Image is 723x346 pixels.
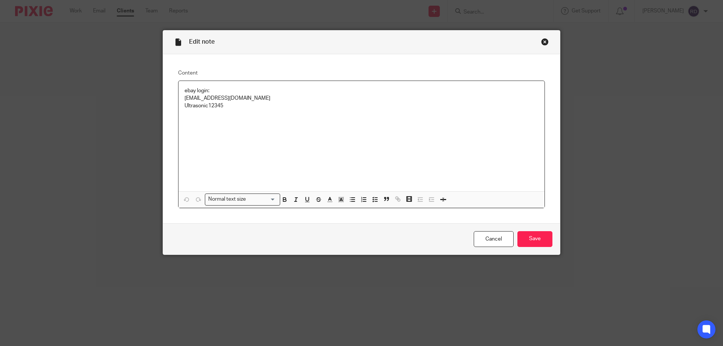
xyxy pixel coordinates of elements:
[517,231,552,247] input: Save
[249,195,276,203] input: Search for option
[541,38,549,46] div: Close this dialog window
[185,95,538,102] p: [EMAIL_ADDRESS][DOMAIN_NAME]
[185,87,538,95] p: ebay login:
[189,39,215,45] span: Edit note
[205,194,280,205] div: Search for option
[207,195,248,203] span: Normal text size
[185,102,538,110] p: Ultrasonic12345
[474,231,514,247] a: Cancel
[178,69,545,77] label: Content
